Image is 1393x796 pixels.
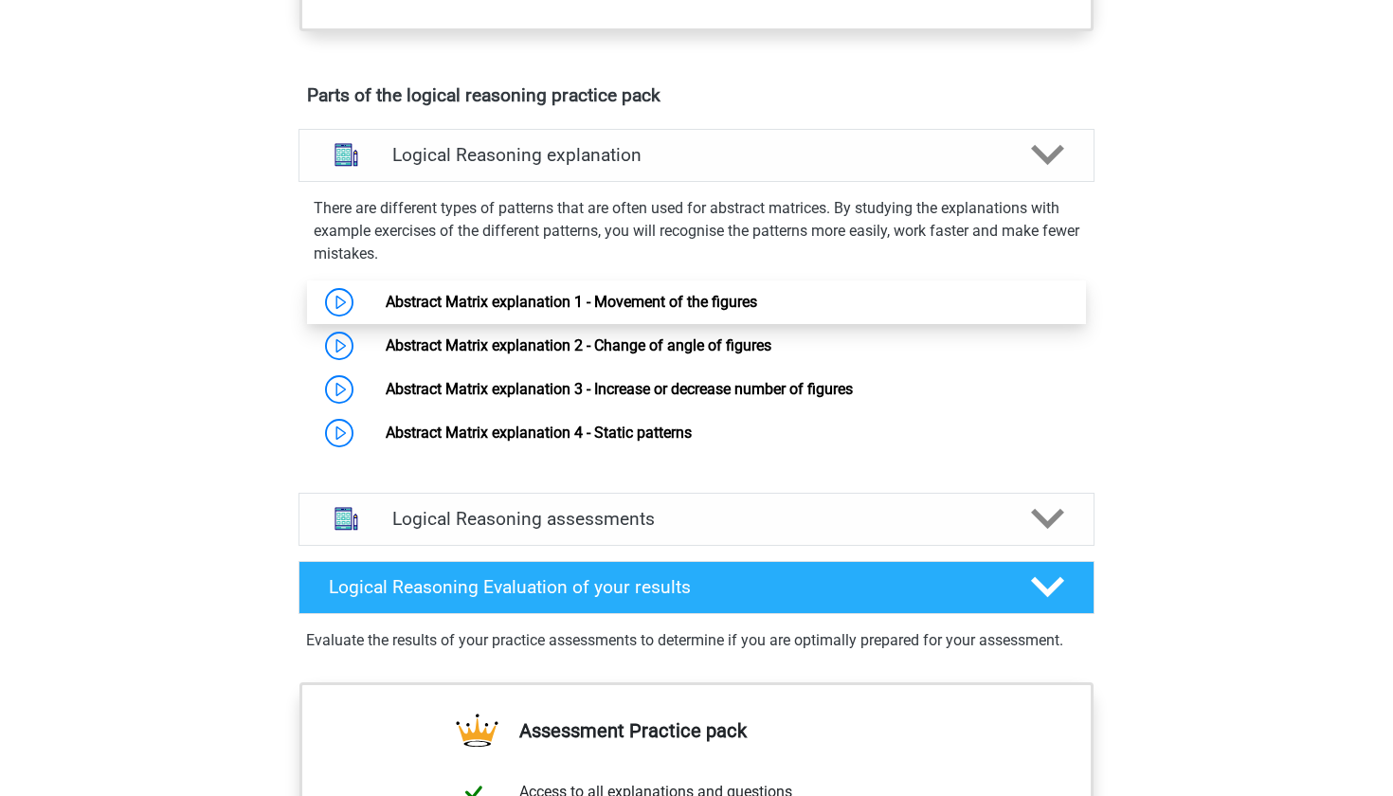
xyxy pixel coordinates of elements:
[291,493,1102,546] a: assessments Logical Reasoning assessments
[386,293,757,311] a: Abstract Matrix explanation 1 - Movement of the figures
[291,129,1102,182] a: explanations Logical Reasoning explanation
[386,336,771,354] a: Abstract Matrix explanation 2 - Change of angle of figures
[386,424,692,442] a: Abstract Matrix explanation 4 - Static patterns
[392,508,1001,530] h4: Logical Reasoning assessments
[291,561,1102,614] a: Logical Reasoning Evaluation of your results
[329,576,1001,598] h4: Logical Reasoning Evaluation of your results
[306,629,1087,652] p: Evaluate the results of your practice assessments to determine if you are optimally prepared for ...
[314,197,1079,265] p: There are different types of patterns that are often used for abstract matrices. By studying the ...
[386,380,853,398] a: Abstract Matrix explanation 3 - Increase or decrease number of figures
[322,131,371,179] img: logical reasoning explanations
[392,144,1001,166] h4: Logical Reasoning explanation
[307,84,1086,106] h4: Parts of the logical reasoning practice pack
[322,495,371,543] img: logical reasoning assessments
